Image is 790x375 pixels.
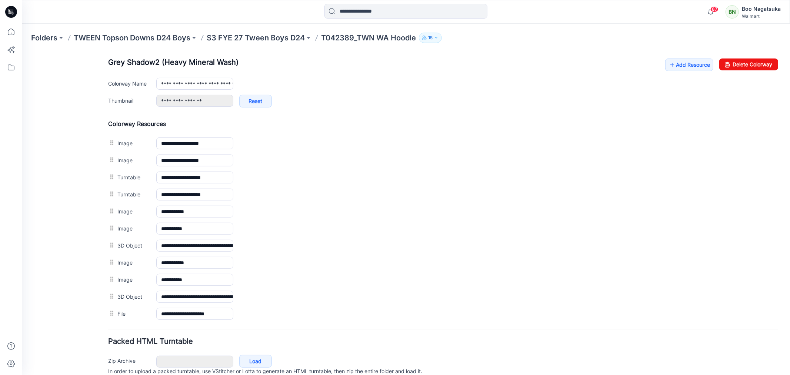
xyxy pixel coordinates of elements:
[31,33,57,43] a: Folders
[86,316,756,338] p: In order to upload a packed turntable, use VStitcher or Lotta to generate an HTML turntable, then...
[726,5,739,19] div: BN
[95,240,127,249] label: 3D Object
[742,13,781,19] div: Walmart
[95,258,127,266] label: File
[321,33,416,43] p: T042389_TWN WA Hoodie
[86,305,127,313] label: Zip Archive
[95,172,127,180] label: Image
[742,4,781,13] div: Boo Nagatsuka
[95,223,127,232] label: Image
[86,286,756,293] h4: Packed HTML Turntable
[22,52,790,375] iframe: edit-style
[428,34,433,42] p: 15
[86,68,756,76] h4: Colorway Resources
[217,303,250,316] a: Load
[74,33,190,43] a: TWEEN Topson Downs D24 Boys
[95,104,127,112] label: Image
[710,6,719,12] span: 87
[95,189,127,198] label: 3D Object
[95,87,127,95] label: Image
[95,155,127,163] label: Image
[419,33,442,43] button: 15
[95,121,127,129] label: Turntable
[95,138,127,146] label: Turntable
[207,33,305,43] a: S3 FYE 27 Tween Boys D24
[95,206,127,215] label: Image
